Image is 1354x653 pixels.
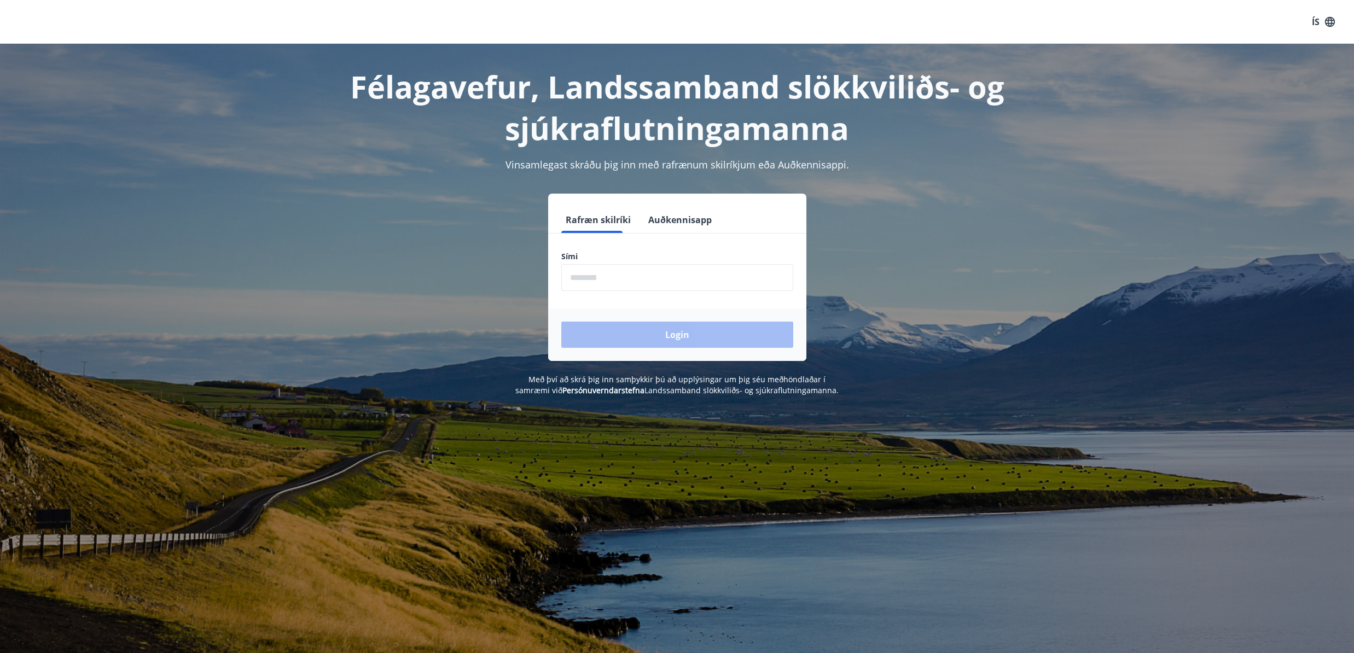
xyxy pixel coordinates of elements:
a: Persónuverndarstefna [562,385,644,395]
h1: Félagavefur, Landssamband slökkviliðs- og sjúkraflutningamanna [297,66,1058,149]
label: Sími [561,251,793,262]
button: Rafræn skilríki [561,207,635,233]
button: ÍS [1306,12,1341,32]
button: Auðkennisapp [644,207,716,233]
span: Með því að skrá þig inn samþykkir þú að upplýsingar um þig séu meðhöndlaðar í samræmi við Landssa... [515,374,839,395]
span: Vinsamlegast skráðu þig inn með rafrænum skilríkjum eða Auðkennisappi. [505,158,849,171]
